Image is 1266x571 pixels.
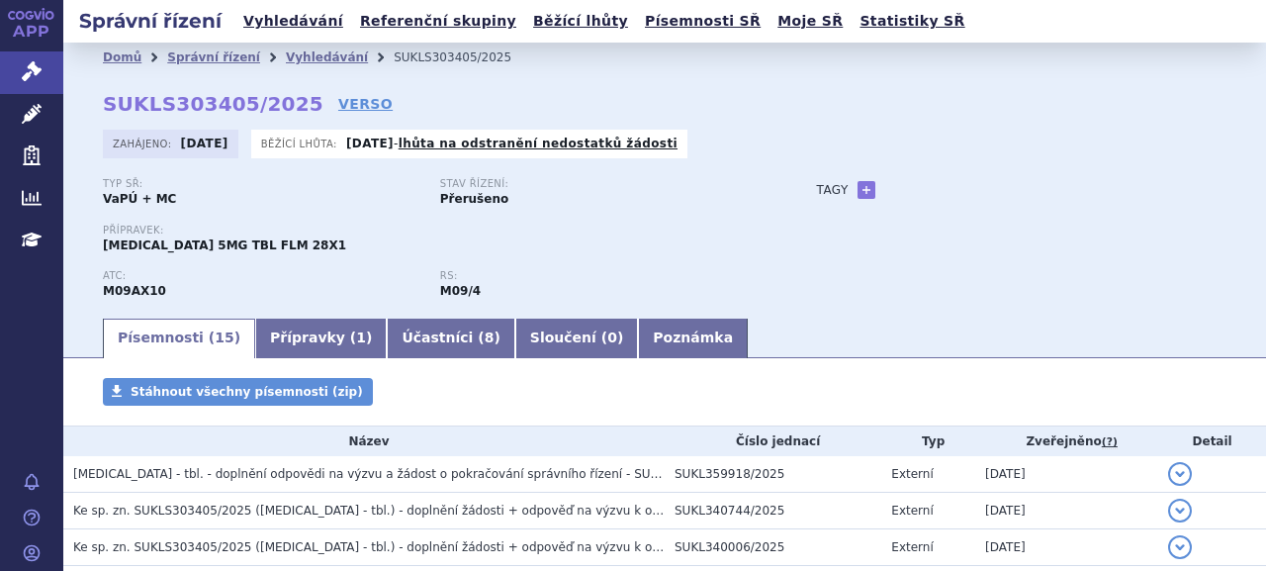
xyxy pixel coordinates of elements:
td: [DATE] [975,529,1158,566]
li: SUKLS303405/2025 [394,43,537,72]
a: VERSO [338,94,393,114]
button: detail [1168,535,1192,559]
strong: SUKLS303405/2025 [103,92,323,116]
a: Statistiky SŘ [854,8,970,35]
button: detail [1168,499,1192,523]
span: 15 [215,330,233,345]
a: Přípravky (1) [255,319,387,358]
td: SUKL340006/2025 [665,529,881,566]
a: Vyhledávání [286,50,368,64]
span: 1 [356,330,366,345]
th: Název [63,427,665,456]
td: [DATE] [975,456,1158,493]
strong: VaPÚ + MC [103,192,176,206]
span: Zahájeno: [113,136,175,151]
th: Číslo jednací [665,427,881,456]
strong: [DATE] [346,137,394,150]
span: EVRYSDI - tbl. - doplnění odpovědi na výzvu a žádost o pokračování správního řízení - SUKLS303405... [73,467,752,481]
p: Typ SŘ: [103,178,420,190]
p: RS: [440,270,758,282]
span: 0 [607,330,617,345]
th: Detail [1158,427,1266,456]
th: Typ [881,427,975,456]
strong: risdiplam [440,284,481,298]
span: Stáhnout všechny písemnosti (zip) [131,385,363,399]
span: Ke sp. zn. SUKLS303405/2025 (EVRYSDI - tbl.) - doplnění žádosti + odpověď na výzvu k odstranění n... [73,504,967,518]
strong: [DATE] [181,137,228,150]
h3: Tagy [817,178,849,202]
button: detail [1168,462,1192,486]
td: [DATE] [975,493,1158,529]
a: Poznámka [638,319,748,358]
a: Písemnosti SŘ [639,8,767,35]
span: Externí [891,540,933,554]
th: Zveřejněno [975,427,1158,456]
span: 8 [485,330,495,345]
span: Externí [891,467,933,481]
td: SUKL340744/2025 [665,493,881,529]
span: Běžící lhůta: [261,136,341,151]
span: Externí [891,504,933,518]
p: Stav řízení: [440,178,758,190]
a: Správní řízení [167,50,260,64]
strong: RISDIPLAM [103,284,166,298]
strong: Přerušeno [440,192,508,206]
a: Písemnosti (15) [103,319,255,358]
span: Ke sp. zn. SUKLS303405/2025 (EVRYSDI - tbl.) - doplnění žádosti + odpověď na výzvu k odstranění n... [73,540,909,554]
td: SUKL359918/2025 [665,456,881,493]
abbr: (?) [1102,435,1118,449]
span: [MEDICAL_DATA] 5MG TBL FLM 28X1 [103,238,346,252]
h2: Správní řízení [63,7,237,35]
a: Běžící lhůty [527,8,634,35]
a: lhůta na odstranění nedostatků žádosti [399,137,678,150]
a: Sloučení (0) [515,319,638,358]
p: - [346,136,678,151]
a: Domů [103,50,141,64]
p: ATC: [103,270,420,282]
a: Moje SŘ [771,8,849,35]
a: Vyhledávání [237,8,349,35]
a: Účastníci (8) [387,319,514,358]
a: + [858,181,875,199]
p: Přípravek: [103,225,777,237]
a: Referenční skupiny [354,8,522,35]
a: Stáhnout všechny písemnosti (zip) [103,378,373,406]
